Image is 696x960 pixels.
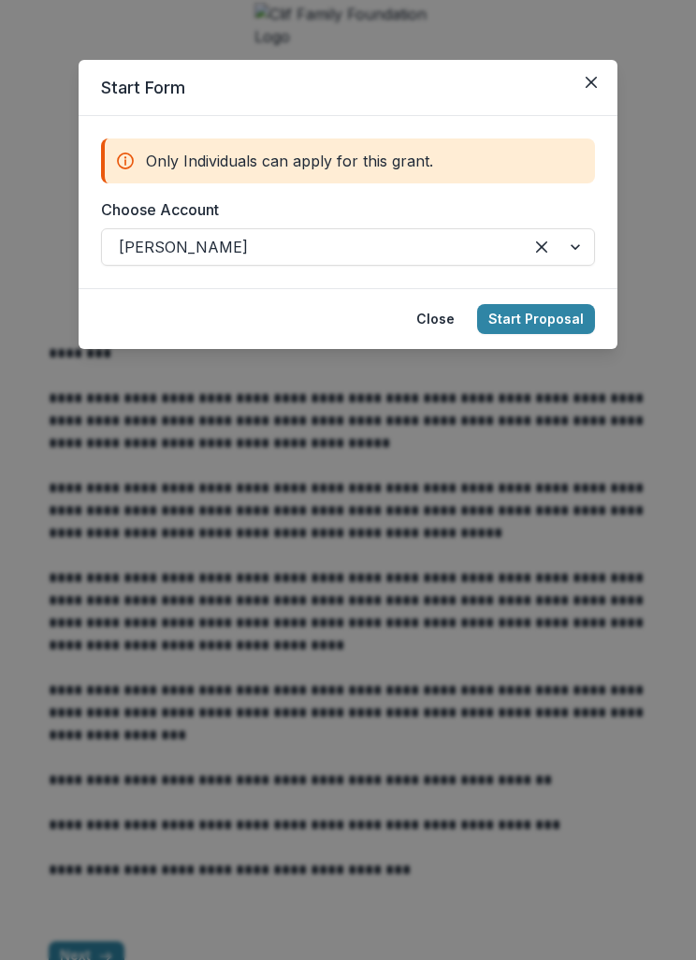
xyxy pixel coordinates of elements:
button: Close [576,67,606,97]
label: Choose Account [101,198,584,221]
div: Only Individuals can apply for this grant. [101,138,595,183]
button: Start Proposal [477,304,595,334]
div: Clear selected options [527,232,557,262]
header: Start Form [79,60,617,116]
button: Close [405,304,466,334]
